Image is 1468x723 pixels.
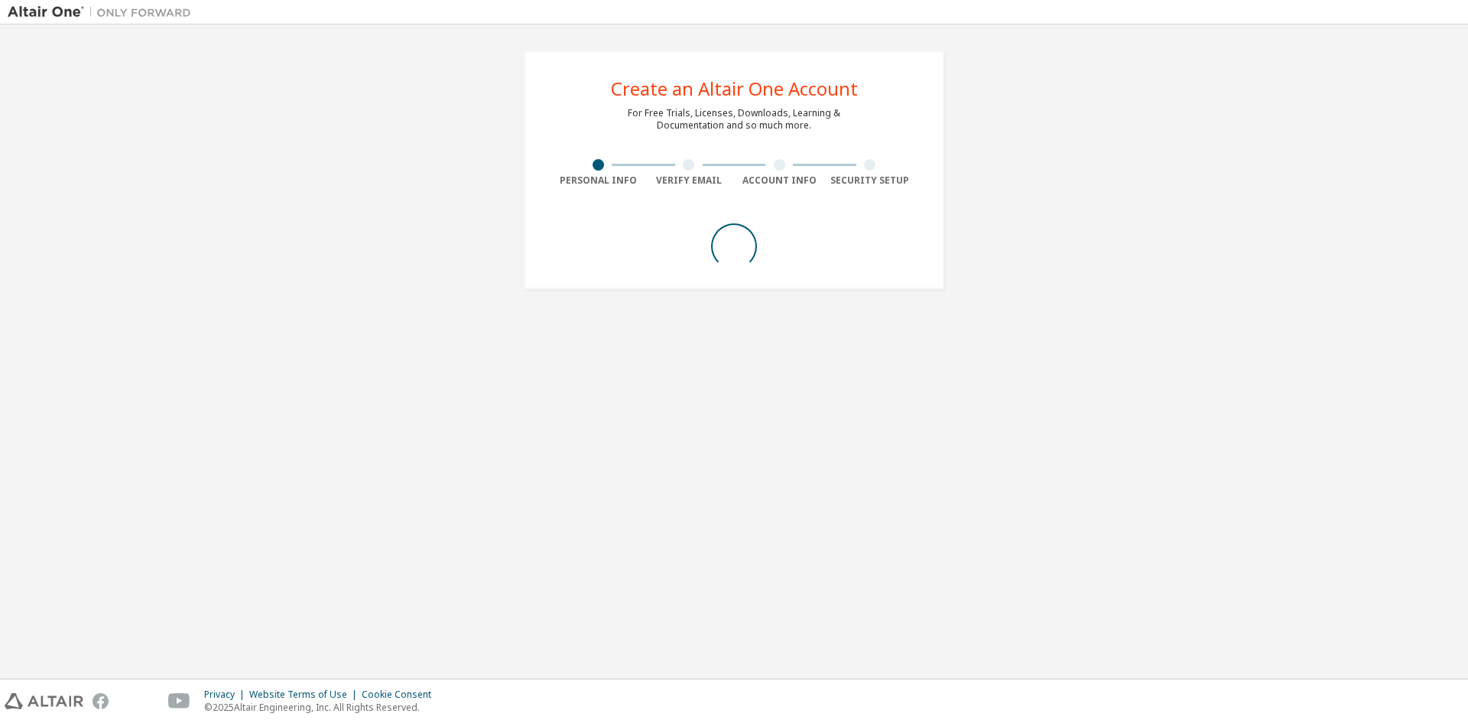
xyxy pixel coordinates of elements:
[825,174,916,187] div: Security Setup
[628,107,840,132] div: For Free Trials, Licenses, Downloads, Learning & Documentation and so much more.
[362,689,440,701] div: Cookie Consent
[249,689,362,701] div: Website Terms of Use
[5,693,83,709] img: altair_logo.svg
[168,693,190,709] img: youtube.svg
[93,693,109,709] img: facebook.svg
[611,80,858,98] div: Create an Altair One Account
[8,5,199,20] img: Altair One
[734,174,825,187] div: Account Info
[553,174,644,187] div: Personal Info
[204,701,440,714] p: © 2025 Altair Engineering, Inc. All Rights Reserved.
[644,174,735,187] div: Verify Email
[204,689,249,701] div: Privacy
